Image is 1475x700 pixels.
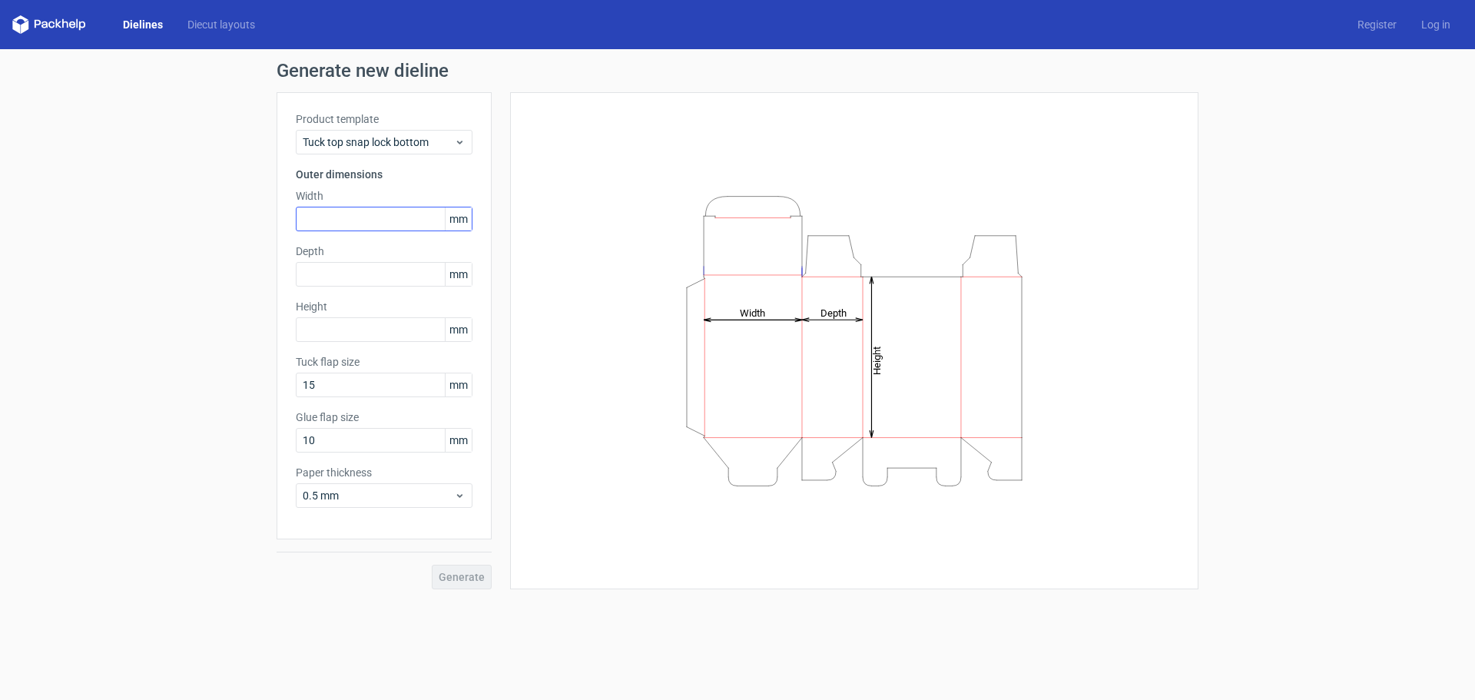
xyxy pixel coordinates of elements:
[303,488,454,503] span: 0.5 mm
[871,346,883,374] tspan: Height
[111,17,175,32] a: Dielines
[445,429,472,452] span: mm
[303,134,454,150] span: Tuck top snap lock bottom
[296,410,472,425] label: Glue flap size
[296,188,472,204] label: Width
[445,373,472,396] span: mm
[1345,17,1409,32] a: Register
[296,167,472,182] h3: Outer dimensions
[740,307,765,318] tspan: Width
[175,17,267,32] a: Diecut layouts
[296,299,472,314] label: Height
[277,61,1198,80] h1: Generate new dieline
[445,318,472,341] span: mm
[445,263,472,286] span: mm
[445,207,472,231] span: mm
[296,111,472,127] label: Product template
[820,307,847,318] tspan: Depth
[296,465,472,480] label: Paper thickness
[1409,17,1463,32] a: Log in
[296,354,472,370] label: Tuck flap size
[296,244,472,259] label: Depth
